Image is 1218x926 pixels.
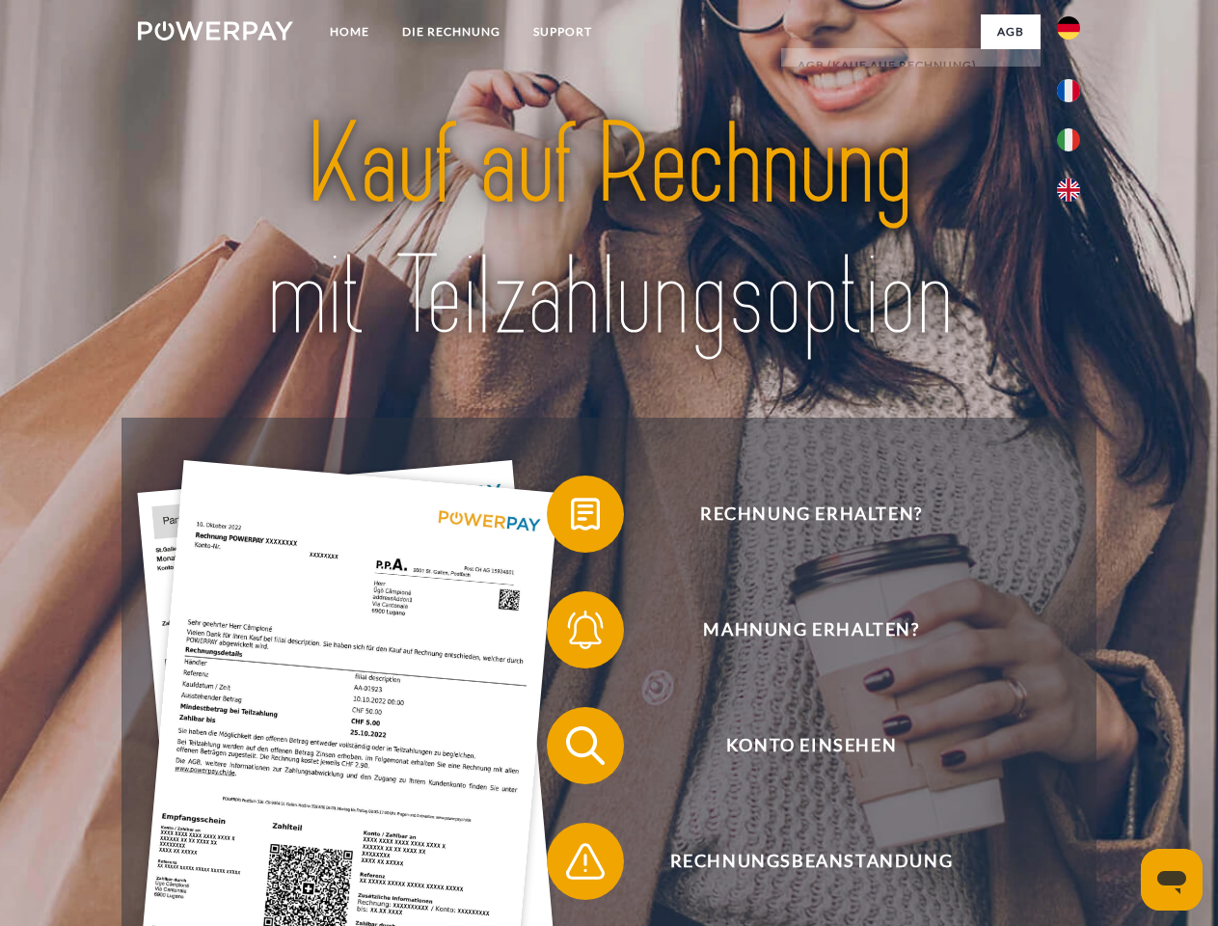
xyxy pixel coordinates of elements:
[313,14,386,49] a: Home
[781,48,1041,83] a: AGB (Kauf auf Rechnung)
[1057,128,1080,151] img: it
[1057,178,1080,202] img: en
[547,591,1048,668] button: Mahnung erhalten?
[517,14,609,49] a: SUPPORT
[547,476,1048,553] button: Rechnung erhalten?
[561,490,609,538] img: qb_bill.svg
[575,591,1047,668] span: Mahnung erhalten?
[184,93,1034,369] img: title-powerpay_de.svg
[547,823,1048,900] button: Rechnungsbeanstandung
[1057,79,1080,102] img: fr
[561,722,609,770] img: qb_search.svg
[1141,849,1203,911] iframe: Schaltfläche zum Öffnen des Messaging-Fensters
[138,21,293,41] img: logo-powerpay-white.svg
[386,14,517,49] a: DIE RECHNUNG
[561,837,609,885] img: qb_warning.svg
[1057,16,1080,40] img: de
[547,707,1048,784] button: Konto einsehen
[561,606,609,654] img: qb_bell.svg
[575,707,1047,784] span: Konto einsehen
[575,476,1047,553] span: Rechnung erhalten?
[575,823,1047,900] span: Rechnungsbeanstandung
[981,14,1041,49] a: agb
